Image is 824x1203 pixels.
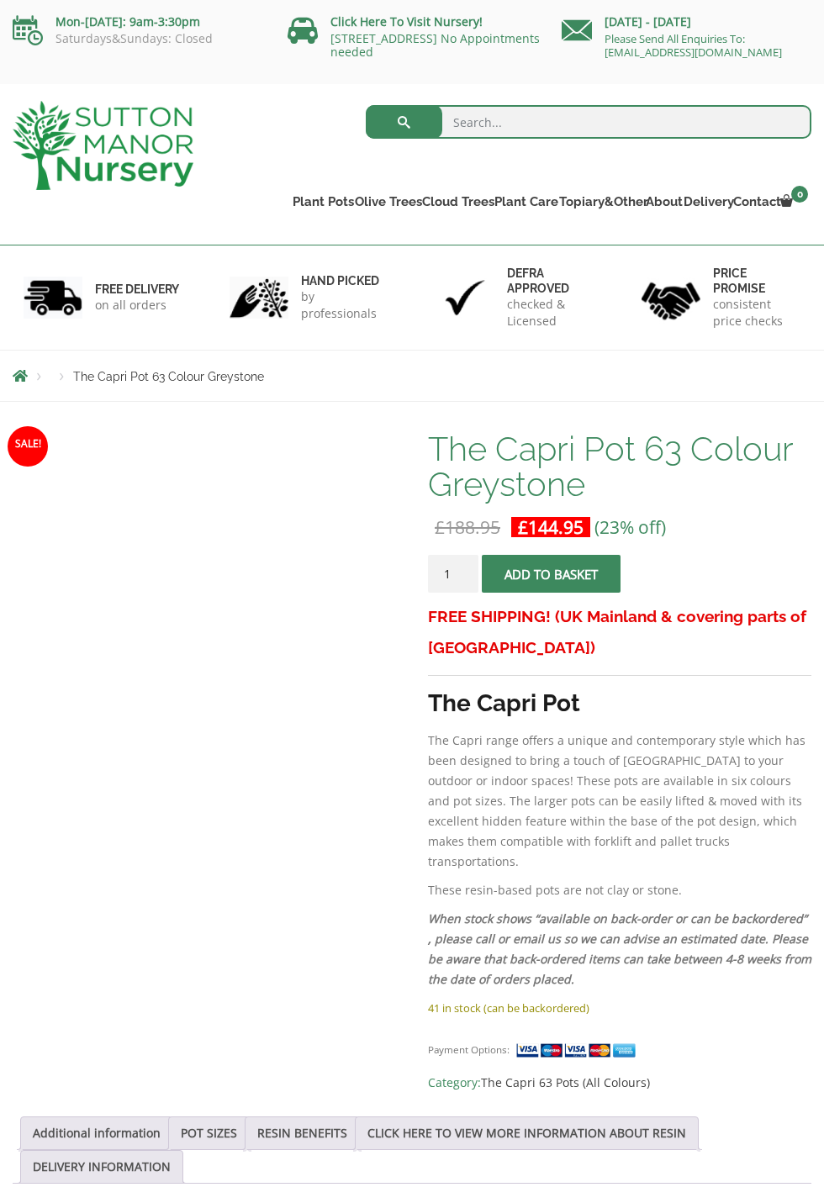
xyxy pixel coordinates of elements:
[181,1117,237,1149] a: POT SIZES
[713,296,800,330] p: consistent price checks
[13,32,262,45] p: Saturdays&Sundays: Closed
[330,30,540,60] a: [STREET_ADDRESS] No Appointments needed
[301,273,388,288] h6: hand picked
[33,1117,161,1149] a: Additional information
[428,555,478,593] input: Product quantity
[13,12,262,32] p: Mon-[DATE]: 9am-3:30pm
[289,190,351,214] a: Plant Pots
[95,282,179,297] h6: FREE DELIVERY
[713,266,800,296] h6: Price promise
[330,13,483,29] a: Click Here To Visit Nursery!
[351,190,418,214] a: Olive Trees
[428,910,811,987] em: When stock shows “available on back-order or can be backordered” , please call or email us so we ...
[482,555,621,593] button: Add to basket
[428,1043,510,1056] small: Payment Options:
[643,190,680,214] a: About
[515,1042,642,1059] img: payment supported
[428,998,811,1018] p: 41 in stock (can be backordered)
[481,1074,650,1090] a: The Capri 63 Pots (All Colours)
[418,190,490,214] a: Cloud Trees
[301,288,388,322] p: by professionals
[642,272,700,323] img: 4.jpg
[436,277,494,319] img: 3.jpg
[605,31,782,60] a: Please Send All Enquiries To: [EMAIL_ADDRESS][DOMAIN_NAME]
[428,731,811,872] p: The Capri range offers a unique and contemporary style which has been designed to bring a touch o...
[24,277,82,319] img: 1.jpg
[366,105,811,139] input: Search...
[367,1117,686,1149] a: CLICK HERE TO VIEW MORE INFORMATION ABOUT RESIN
[73,370,264,383] span: The Capri Pot 63 Colour Greystone
[428,1073,811,1093] span: Category:
[435,515,445,539] span: £
[518,515,584,539] bdi: 144.95
[554,190,643,214] a: Topiary&Other
[594,515,666,539] span: (23% off)
[428,601,811,663] h3: FREE SHIPPING! (UK Mainland & covering parts of [GEOGRAPHIC_DATA])
[95,297,179,314] p: on all orders
[428,689,580,717] strong: The Capri Pot
[428,431,811,502] h1: The Capri Pot 63 Colour Greystone
[562,12,811,32] p: [DATE] - [DATE]
[33,1151,171,1183] a: DELIVERY INFORMATION
[680,190,731,214] a: Delivery
[8,426,48,467] span: Sale!
[230,277,288,319] img: 2.jpg
[791,186,808,203] span: 0
[257,1117,347,1149] a: RESIN BENEFITS
[13,101,193,190] img: logo
[507,266,594,296] h6: Defra approved
[779,190,811,214] a: 0
[490,190,554,214] a: Plant Care
[428,880,811,900] p: These resin-based pots are not clay or stone.
[518,515,528,539] span: £
[731,190,779,214] a: Contact
[13,369,811,383] nav: Breadcrumbs
[507,296,594,330] p: checked & Licensed
[435,515,500,539] bdi: 188.95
